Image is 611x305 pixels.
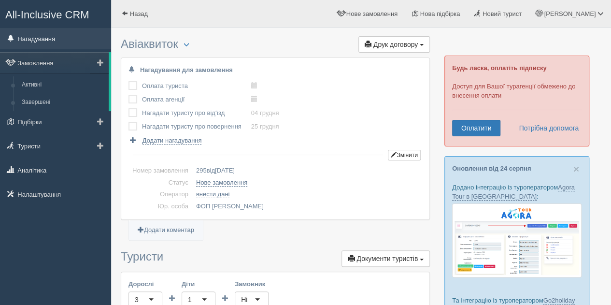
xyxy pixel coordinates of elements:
span: Додати нагадування [142,137,202,145]
span: × [573,163,579,174]
td: Нагадати туристу про повернення [142,120,251,133]
td: Оплата агенції [142,93,251,106]
b: Будь ласка, оплатіть підписку [452,64,546,72]
a: Додати нагадування [128,136,201,145]
span: All-Inclusive CRM [5,9,89,21]
div: 3 [135,295,139,305]
button: Змінити [388,150,421,160]
td: Юр. особа [128,201,192,213]
span: Назад [130,10,148,17]
span: 295 [196,167,207,174]
label: Дорослі [128,279,162,289]
a: Завершені [17,94,109,111]
a: Додати коментар [129,220,203,240]
a: Agora Tour в [GEOGRAPHIC_DATA] [452,184,575,201]
span: Друк договору [373,41,418,48]
span: Документи туристів [356,255,418,262]
span: [DATE] [215,167,235,174]
button: Друк договору [358,36,430,53]
td: Оператор [128,189,192,201]
div: Ні [241,295,247,305]
button: Close [573,164,579,174]
a: внести дані [196,190,230,198]
label: Замовник [235,279,269,289]
a: Оновлення від 24 серпня [452,165,531,172]
a: Потрібна допомога [512,120,579,136]
div: 1 [188,295,192,305]
img: agora-tour-%D0%B7%D0%B0%D1%8F%D0%B2%D0%BA%D0%B8-%D1%81%D1%80%D0%BC-%D0%B4%D0%BB%D1%8F-%D1%82%D1%8... [452,203,582,277]
span: Нова підбірка [420,10,460,17]
a: 04 грудня [251,109,279,116]
td: Номер замовлення [128,165,192,177]
p: Додано інтеграцію із туроператором : [452,183,582,201]
td: від [192,165,422,177]
td: Нагадати туристу про від'їзд [142,106,251,120]
a: Активні [17,76,109,94]
b: Нагадування для замовлення [140,66,233,73]
a: Нове замовлення [196,179,247,187]
a: Оплатити [452,120,500,136]
span: Нове замовлення [346,10,398,17]
td: Статус [128,177,192,189]
a: All-Inclusive CRM [0,0,111,27]
button: Документи туристів [341,250,430,267]
span: [PERSON_NAME] [544,10,596,17]
h3: Авіаквиток [121,38,430,53]
div: Доступ для Вашої турагенції обмежено до внесення оплати [444,56,589,146]
span: Новий турист [483,10,522,17]
a: 25 грудня [251,123,279,130]
h3: Туристи [121,250,430,267]
label: Діти [182,279,215,289]
td: Оплата туриста [142,79,251,93]
td: ФОП [PERSON_NAME] [192,201,422,213]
